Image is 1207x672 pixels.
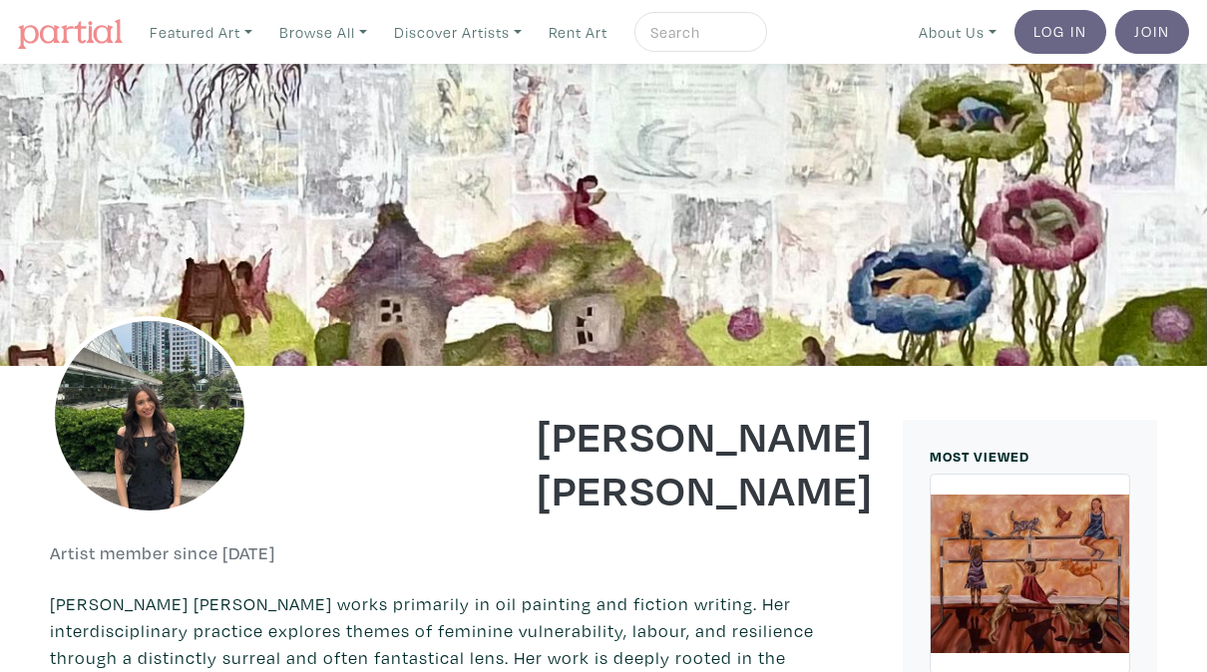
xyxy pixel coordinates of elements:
input: Search [648,20,748,45]
a: About Us [910,12,1006,53]
small: MOST VIEWED [930,447,1029,466]
a: Discover Artists [385,12,531,53]
img: phpThumb.php [50,316,249,515]
a: Browse All [270,12,376,53]
h1: [PERSON_NAME] [PERSON_NAME] [477,408,874,515]
a: Rent Art [540,12,616,53]
a: Log In [1014,10,1106,54]
a: Join [1115,10,1189,54]
a: Featured Art [141,12,261,53]
h6: Artist member since [DATE] [50,542,275,564]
